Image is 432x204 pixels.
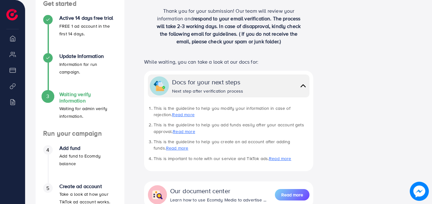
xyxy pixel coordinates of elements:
[410,182,429,201] img: image
[59,22,117,38] p: FREE 1 ad account in the first 14 days.
[154,155,309,162] li: This is important to note with our service and TikTok ads.
[59,53,117,59] h4: Update Information
[59,60,117,76] p: Information for run campaign.
[46,146,49,154] span: 4
[157,15,301,45] span: respond to your email verification. The process will take 2-3 working days. In case of disapprova...
[170,186,266,195] div: Our document center
[36,53,124,91] li: Update Information
[269,155,291,162] a: Read more
[154,105,309,118] li: This is the guideline to help you modify your information in case of rejection.
[36,91,124,130] li: Waiting verify information
[46,185,49,192] span: 5
[170,197,266,203] div: Learn how to use Ecomdy Media to advertise ...
[172,88,243,94] div: Next step after verification process
[275,189,309,200] button: Read more
[46,93,49,100] span: 3
[36,15,124,53] li: Active 14 days free trial
[172,111,194,118] a: Read more
[59,152,117,167] p: Add fund to Ecomdy balance
[59,15,117,21] h4: Active 14 days free trial
[36,130,124,137] h4: Run your campaign
[154,122,309,135] li: This is the guideline to help you add funds easily after your account gets approval.
[172,77,243,87] div: Docs for your next steps
[59,91,117,103] h4: Waiting verify information
[154,80,165,92] img: collapse
[154,7,304,45] p: Thank you for your submission! Our team will review your information and
[281,192,303,198] span: Read more
[275,188,309,201] a: Read more
[59,105,117,120] p: Waiting for admin verify information.
[36,145,124,183] li: Add fund
[299,81,308,90] img: collapse
[154,138,309,151] li: This is the guideline to help you create an ad account after adding funds.
[6,9,18,20] img: logo
[59,183,117,189] h4: Create ad account
[166,145,188,151] a: Read more
[173,128,195,135] a: Read more
[59,145,117,151] h4: Add fund
[144,58,313,66] p: While waiting, you can take a look at our docs for:
[152,189,163,200] img: collapse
